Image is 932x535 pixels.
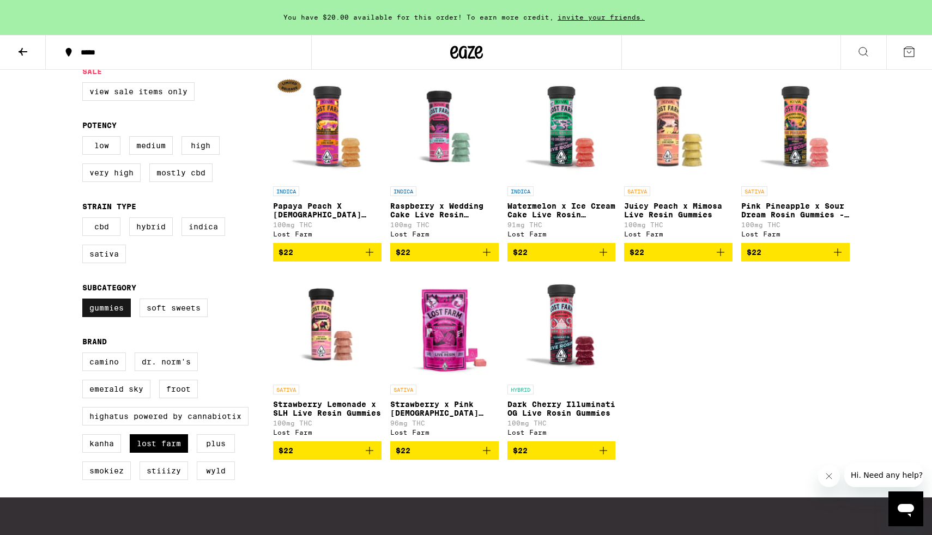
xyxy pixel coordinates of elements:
span: $22 [279,248,293,257]
p: 100mg THC [273,221,382,228]
button: Add to bag [507,441,616,460]
p: SATIVA [390,385,416,394]
label: Emerald Sky [82,380,150,398]
label: Indica [181,217,225,236]
label: Smokiez [82,461,131,480]
label: Mostly CBD [149,163,213,182]
button: Add to bag [273,441,382,460]
p: Watermelon x Ice Cream Cake Live Rosin Gummies [507,202,616,219]
p: Raspberry x Wedding Cake Live Resin Gummies [390,202,499,219]
span: $22 [513,446,528,455]
button: Add to bag [507,243,616,262]
button: Add to bag [273,243,382,262]
label: Kanha [82,434,121,453]
label: Very High [82,163,141,182]
p: 100mg THC [507,420,616,427]
label: Dr. Norm's [135,352,198,371]
span: $22 [396,248,410,257]
p: 100mg THC [624,221,733,228]
p: INDICA [273,186,299,196]
img: Lost Farm - Strawberry x Pink Jesus Live Resin Chews - 100mg [390,270,499,379]
button: Add to bag [624,243,733,262]
img: Lost Farm - Watermelon x Ice Cream Cake Live Rosin Gummies [507,72,616,181]
label: Lost Farm [130,434,188,453]
p: SATIVA [624,186,650,196]
legend: Brand [82,337,107,346]
iframe: Close message [818,465,840,487]
div: Lost Farm [507,429,616,436]
label: High [181,136,220,155]
div: Lost Farm [273,429,382,436]
a: Open page for Raspberry x Wedding Cake Live Resin Gummies from Lost Farm [390,72,499,243]
div: Lost Farm [273,230,382,238]
p: Dark Cherry Illuminati OG Live Rosin Gummies [507,400,616,417]
label: STIIIZY [140,461,188,480]
label: Low [82,136,120,155]
p: 100mg THC [273,420,382,427]
label: Highatus Powered by Cannabiotix [82,407,249,425]
a: Open page for Papaya Peach X Hindu Kush Resin 100mg from Lost Farm [273,72,382,243]
a: Open page for Strawberry Lemonade x SLH Live Resin Gummies from Lost Farm [273,270,382,441]
span: You have $20.00 available for this order! To earn more credit, [283,14,554,21]
label: Soft Sweets [140,299,208,317]
span: $22 [747,248,761,257]
p: SATIVA [273,385,299,394]
div: Lost Farm [624,230,733,238]
p: 100mg THC [741,221,850,228]
p: SATIVA [741,186,767,196]
a: Open page for Watermelon x Ice Cream Cake Live Rosin Gummies from Lost Farm [507,72,616,243]
p: 96mg THC [390,420,499,427]
p: INDICA [507,186,534,196]
p: Juicy Peach x Mimosa Live Resin Gummies [624,202,733,219]
label: Sativa [82,245,126,263]
button: Add to bag [741,243,850,262]
label: Medium [129,136,173,155]
div: Lost Farm [390,230,499,238]
div: Lost Farm [741,230,850,238]
label: View Sale Items Only [82,82,195,101]
div: Lost Farm [390,429,499,436]
iframe: Message from company [844,463,923,487]
p: Strawberry Lemonade x SLH Live Resin Gummies [273,400,382,417]
img: Lost Farm - Dark Cherry Illuminati OG Live Rosin Gummies [507,270,616,379]
span: $22 [396,446,410,455]
a: Open page for Pink Pineapple x Sour Dream Rosin Gummies - 100mg from Lost Farm [741,72,850,243]
legend: Sale [82,67,102,76]
img: Lost Farm - Pink Pineapple x Sour Dream Rosin Gummies - 100mg [741,72,850,181]
p: Strawberry x Pink [DEMOGRAPHIC_DATA] Live Resin Chews - 100mg [390,400,499,417]
label: Froot [159,380,198,398]
p: Pink Pineapple x Sour Dream Rosin Gummies - 100mg [741,202,850,219]
span: invite your friends. [554,14,649,21]
img: Lost Farm - Strawberry Lemonade x SLH Live Resin Gummies [273,270,382,379]
p: 91mg THC [507,221,616,228]
p: HYBRID [507,385,534,394]
a: Open page for Strawberry x Pink Jesus Live Resin Chews - 100mg from Lost Farm [390,270,499,441]
img: Lost Farm - Raspberry x Wedding Cake Live Resin Gummies [390,72,499,181]
button: Add to bag [390,243,499,262]
span: $22 [630,248,644,257]
iframe: Button to launch messaging window [888,491,923,526]
label: Hybrid [129,217,173,236]
span: $22 [513,248,528,257]
p: Papaya Peach X [DEMOGRAPHIC_DATA] Kush Resin 100mg [273,202,382,219]
a: Open page for Juicy Peach x Mimosa Live Resin Gummies from Lost Farm [624,72,733,243]
label: CBD [82,217,120,236]
button: Add to bag [390,441,499,460]
legend: Strain Type [82,202,136,211]
img: Lost Farm - Papaya Peach X Hindu Kush Resin 100mg [273,72,382,181]
a: Open page for Dark Cherry Illuminati OG Live Rosin Gummies from Lost Farm [507,270,616,441]
label: Gummies [82,299,131,317]
p: INDICA [390,186,416,196]
legend: Potency [82,121,117,130]
p: 100mg THC [390,221,499,228]
label: PLUS [197,434,235,453]
span: $22 [279,446,293,455]
img: Lost Farm - Juicy Peach x Mimosa Live Resin Gummies [624,72,733,181]
label: WYLD [197,461,235,480]
label: Camino [82,352,126,371]
div: Lost Farm [507,230,616,238]
legend: Subcategory [82,283,136,292]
